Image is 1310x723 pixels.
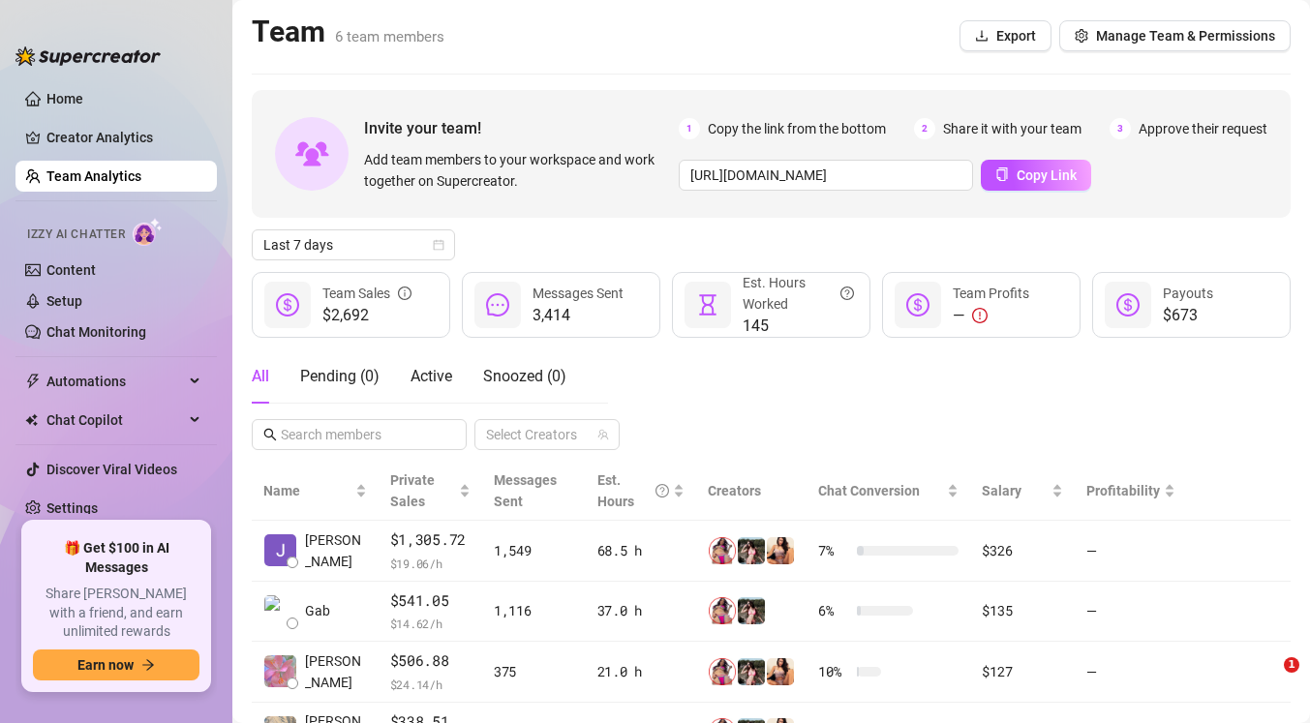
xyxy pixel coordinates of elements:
[743,272,854,315] div: Est. Hours Worked
[494,540,574,561] div: 1,549
[27,226,125,244] span: Izzy AI Chatter
[982,540,1062,561] div: $326
[1163,304,1213,327] span: $673
[264,534,296,566] img: Jane
[975,29,989,43] span: download
[708,118,886,139] span: Copy the link from the bottom
[33,585,199,642] span: Share [PERSON_NAME] with a friend, and earn unlimited rewards
[533,286,624,301] span: Messages Sent
[1110,118,1131,139] span: 3
[1075,521,1187,582] td: —
[252,462,379,521] th: Name
[597,661,685,682] div: 21.0 h
[709,658,736,685] img: 𝘾𝙧𝙚𝙖𝙢𝙮
[1017,167,1077,183] span: Copy Link
[1163,286,1213,301] span: Payouts
[982,661,1062,682] div: $127
[335,28,444,45] span: 6 team members
[738,597,765,624] img: Premium
[972,308,988,323] span: exclamation-circle
[483,367,566,385] span: Snoozed ( 0 )
[133,218,163,246] img: AI Chatter
[305,529,367,572] span: [PERSON_NAME]
[300,365,380,388] div: Pending ( 0 )
[1075,642,1187,703] td: —
[982,483,1021,498] span: Salary
[696,462,807,521] th: Creators
[46,91,83,106] a: Home
[390,649,471,673] span: $506.88
[252,14,444,50] h2: Team
[906,293,929,316] span: dollar-circle
[15,46,161,66] img: logo-BBDzfeDw.svg
[1096,28,1275,44] span: Manage Team & Permissions
[767,537,794,564] img: JustineFitness
[322,304,411,327] span: $2,692
[1075,29,1088,43] span: setting
[655,469,669,512] span: question-circle
[390,528,471,552] span: $1,305.72
[679,118,700,139] span: 1
[322,283,411,304] div: Team Sales
[390,589,471,613] span: $541.05
[696,293,719,316] span: hourglass
[818,483,920,498] span: Chat Conversion
[597,429,609,440] span: team
[982,600,1062,621] div: $135
[390,554,471,573] span: $ 19.06 /h
[390,675,471,694] span: $ 24.14 /h
[263,428,277,441] span: search
[411,367,452,385] span: Active
[264,655,296,687] img: Mary Jane
[433,239,444,251] span: calendar
[46,262,96,278] a: Content
[597,469,670,512] div: Est. Hours
[1284,657,1299,673] span: 1
[943,118,1082,139] span: Share it with your team
[533,304,624,327] span: 3,414
[818,661,849,682] span: 10 %
[46,293,82,309] a: Setup
[281,424,440,445] input: Search members
[252,365,269,388] div: All
[364,149,671,192] span: Add team members to your workspace and work together on Supercreator.
[960,20,1051,51] button: Export
[494,472,557,509] span: Messages Sent
[914,118,935,139] span: 2
[743,315,854,338] span: 145
[77,657,134,673] span: Earn now
[276,293,299,316] span: dollar-circle
[46,500,98,516] a: Settings
[46,366,184,397] span: Automations
[390,614,471,633] span: $ 14.62 /h
[840,272,854,315] span: question-circle
[818,540,849,561] span: 7 %
[33,539,199,577] span: 🎁 Get $100 in AI Messages
[767,658,794,685] img: JustineFitness
[709,537,736,564] img: 𝘾𝙧𝙚𝙖𝙢𝙮
[1116,293,1140,316] span: dollar-circle
[305,650,367,693] span: [PERSON_NAME]
[46,462,177,477] a: Discover Viral Videos
[996,28,1036,44] span: Export
[486,293,509,316] span: message
[1075,582,1187,643] td: —
[738,537,765,564] img: Premium
[597,540,685,561] div: 68.5 h
[709,597,736,624] img: 𝘾𝙧𝙚𝙖𝙢𝙮
[390,472,435,509] span: Private Sales
[33,649,199,680] button: Earn nowarrow-right
[597,600,685,621] div: 37.0 h
[995,167,1009,181] span: copy
[1244,657,1291,704] iframe: Intercom live chat
[953,304,1029,327] div: —
[494,600,574,621] div: 1,116
[46,324,146,340] a: Chat Monitoring
[46,122,201,153] a: Creator Analytics
[46,405,184,436] span: Chat Copilot
[25,413,38,427] img: Chat Copilot
[305,600,330,621] span: Gab
[263,230,443,259] span: Last 7 days
[738,658,765,685] img: Premium
[1059,20,1291,51] button: Manage Team & Permissions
